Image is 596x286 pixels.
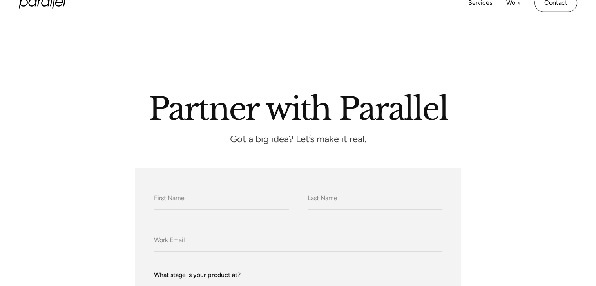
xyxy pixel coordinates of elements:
h2: Partner with Parallel [75,94,522,120]
input: Last Name [308,188,442,210]
p: Got a big idea? Let’s make it real. [122,136,475,143]
label: What stage is your product at? [154,270,442,280]
input: Work Email [154,230,442,252]
input: First Name [154,188,289,210]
